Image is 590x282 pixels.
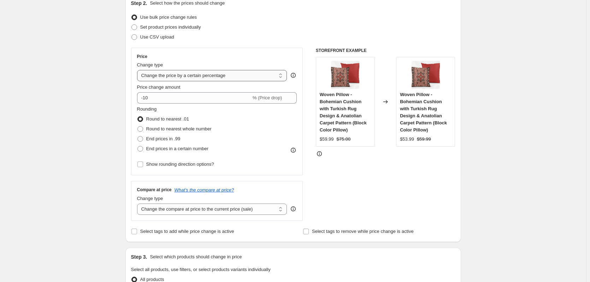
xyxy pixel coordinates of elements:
span: % (Price drop) [253,95,282,100]
h3: Compare at price [137,187,172,193]
p: Select which products should change in price [150,253,242,260]
div: help [290,72,297,79]
span: Use bulk price change rules [140,14,197,20]
span: Rounding [137,106,157,112]
img: 3354426d-a5d5-42a1-8fa3-97542855cf89-copy_80x.jpg [331,61,359,89]
span: Select all products, use filters, or select products variants individually [131,267,271,272]
span: Round to nearest .01 [146,116,189,122]
h2: Step 3. [131,253,147,260]
input: -15 [137,92,251,104]
span: Show rounding direction options? [146,161,214,167]
span: End prices in a certain number [146,146,208,151]
button: What's the compare at price? [175,187,234,193]
span: All products [140,277,164,282]
img: 3354426d-a5d5-42a1-8fa3-97542855cf89-copy_80x.jpg [412,61,440,89]
strike: $59.99 [417,136,431,143]
h6: STOREFRONT EXAMPLE [316,48,455,53]
span: Set product prices individually [140,24,201,30]
span: Price change amount [137,84,181,90]
span: Use CSV upload [140,34,174,40]
span: Woven Pillow - Bohemian Cushion with Turkish Rug Design & Anatolian Carpet Pattern (Block Color P... [320,92,367,133]
strike: $75.00 [337,136,351,143]
div: $53.99 [400,136,414,143]
span: Round to nearest whole number [146,126,212,131]
span: End prices in .99 [146,136,181,141]
h3: Price [137,54,147,59]
span: Change type [137,196,163,201]
span: Select tags to remove while price change is active [312,229,414,234]
span: Select tags to add while price change is active [140,229,234,234]
span: Change type [137,62,163,67]
span: Woven Pillow - Bohemian Cushion with Turkish Rug Design & Anatolian Carpet Pattern (Block Color P... [400,92,447,133]
div: help [290,205,297,212]
div: $59.99 [320,136,334,143]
